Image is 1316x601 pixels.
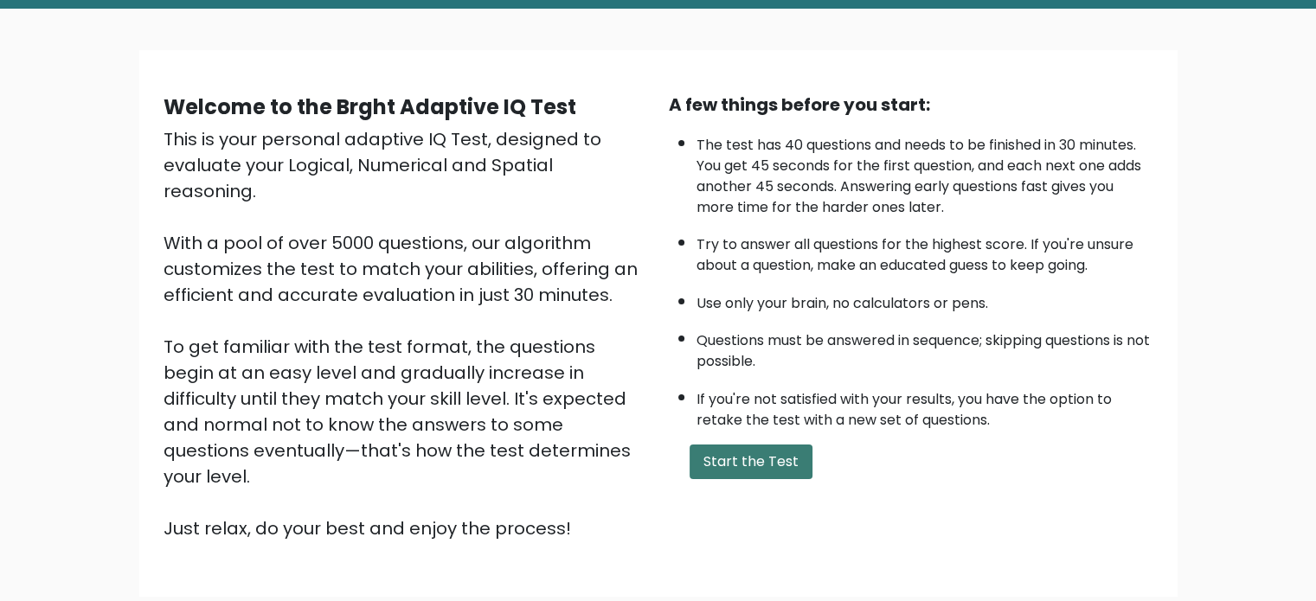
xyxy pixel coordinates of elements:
[164,126,648,541] div: This is your personal adaptive IQ Test, designed to evaluate your Logical, Numerical and Spatial ...
[697,322,1153,372] li: Questions must be answered in sequence; skipping questions is not possible.
[697,226,1153,276] li: Try to answer all questions for the highest score. If you're unsure about a question, make an edu...
[690,444,812,479] button: Start the Test
[697,285,1153,314] li: Use only your brain, no calculators or pens.
[697,380,1153,431] li: If you're not satisfied with your results, you have the option to retake the test with a new set ...
[669,92,1153,118] div: A few things before you start:
[164,93,576,121] b: Welcome to the Brght Adaptive IQ Test
[697,126,1153,218] li: The test has 40 questions and needs to be finished in 30 minutes. You get 45 seconds for the firs...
